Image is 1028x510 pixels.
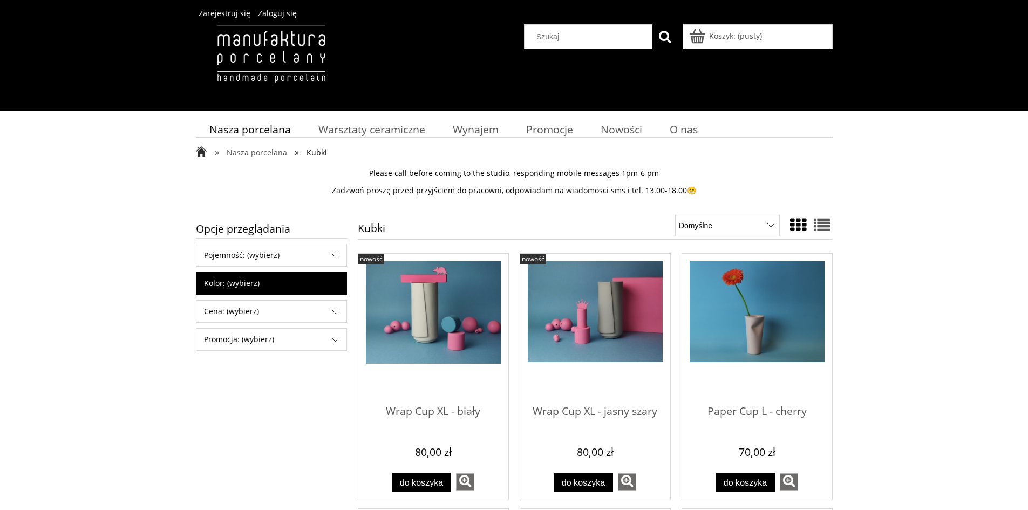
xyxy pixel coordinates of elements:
[196,244,347,267] div: Filtruj
[196,329,346,350] span: Promocja: (wybierz)
[196,24,346,105] img: Manufaktura Porcelany
[295,146,299,158] span: »
[196,301,346,322] span: Cena: (wybierz)
[304,119,439,140] a: Warsztaty ceramiczne
[790,214,806,236] a: Widok ze zdjęciem
[196,219,347,238] span: Opcje przeglądania
[318,122,425,137] span: Warsztaty ceramiczne
[366,261,501,396] a: Przejdź do produktu Wrap Cup XL - biały
[670,122,698,137] span: O nas
[528,261,663,396] a: Przejdź do produktu Wrap Cup XL - jasny szary
[709,31,736,41] span: Koszyk:
[528,261,663,363] img: Wrap Cup XL - jasny szary
[675,215,779,236] select: Sortuj wg
[656,119,711,140] a: O nas
[738,31,762,41] b: (pusty)
[196,186,833,195] p: Zadzwoń proszę przed przyjściem do pracowni, odpowiadam na wiadomosci sms i tel. 13.00-18.00😁
[690,261,825,363] img: Paper Cup L - cherry
[456,473,474,491] a: zobacz więcej
[554,473,613,492] button: Do koszyka Wrap Cup XL - jasny szary
[716,473,775,492] button: Do koszyka Paper Cup L - cherry
[196,328,347,351] div: Filtruj
[814,214,830,236] a: Widok pełny
[215,146,219,158] span: »
[307,147,327,158] span: Kubki
[724,478,767,487] span: Do koszyka
[587,119,656,140] a: Nowości
[196,273,346,294] span: Kolor: (wybierz)
[528,396,663,429] span: Wrap Cup XL - jasny szary
[196,244,346,266] span: Pojemność: (wybierz)
[522,254,544,263] span: nowość
[618,473,636,491] a: zobacz więcej
[690,261,825,396] a: Przejdź do produktu Paper Cup L - cherry
[258,8,297,18] a: Zaloguj się
[780,473,798,491] a: zobacz więcej
[196,300,347,323] div: Filtruj
[690,396,825,439] a: Paper Cup L - cherry
[215,147,287,158] a: » Nasza porcelana
[415,445,452,459] em: 80,00 zł
[601,122,642,137] span: Nowości
[528,25,652,49] input: Szukaj w sklepie
[358,223,385,239] h1: Kubki
[196,119,305,140] a: Nasza porcelana
[739,445,775,459] em: 70,00 zł
[453,122,499,137] span: Wynajem
[691,31,762,41] a: Produkty w koszyku 0. Przejdź do koszyka
[400,478,444,487] span: Do koszyka
[196,272,347,295] div: Filtruj
[577,445,614,459] em: 80,00 zł
[439,119,512,140] a: Wynajem
[366,396,501,429] span: Wrap Cup XL - biały
[512,119,587,140] a: Promocje
[652,24,677,49] button: Szukaj
[196,168,833,178] p: Please call before coming to the studio, responding mobile messages 1pm-6 pm
[392,473,451,492] button: Do koszyka Wrap Cup XL - biały
[360,254,383,263] span: nowość
[366,261,501,364] img: Wrap Cup XL - biały
[366,396,501,439] a: Wrap Cup XL - biały
[528,396,663,439] a: Wrap Cup XL - jasny szary
[227,147,287,158] span: Nasza porcelana
[209,122,291,137] span: Nasza porcelana
[526,122,573,137] span: Promocje
[690,396,825,429] span: Paper Cup L - cherry
[562,478,605,487] span: Do koszyka
[199,8,250,18] a: Zarejestruj się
